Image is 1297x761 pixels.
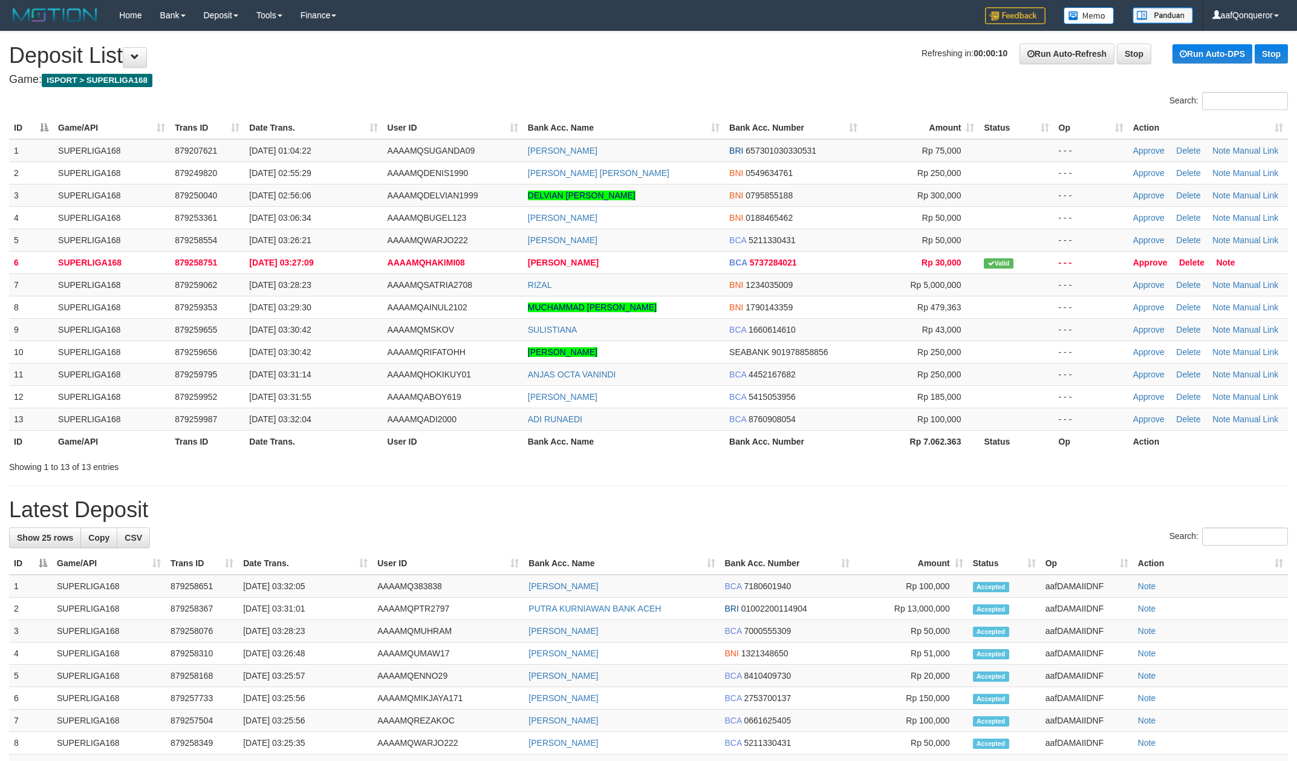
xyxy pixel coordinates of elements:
[1041,598,1133,620] td: aafDAMAIIDNF
[973,649,1009,659] span: Accepted
[1138,604,1156,613] a: Note
[249,370,311,379] span: [DATE] 03:31:14
[854,598,968,620] td: Rp 13,000,000
[1176,280,1200,290] a: Delete
[388,213,467,223] span: AAAAMQBUGEL123
[917,302,961,312] span: Rp 479,363
[528,280,552,290] a: RIZAL
[9,251,53,273] td: 6
[528,191,635,200] a: DELVIAN [PERSON_NAME]
[1233,168,1279,178] a: Manual Link
[1054,341,1128,363] td: - - -
[1133,414,1165,424] a: Approve
[528,146,597,155] a: [PERSON_NAME]
[729,213,743,223] span: BNI
[53,385,170,408] td: SUPERLIGA168
[744,626,791,636] span: Copy 7000555309 to clipboard
[9,206,53,229] td: 4
[749,414,796,424] span: Copy 8760908054 to clipboard
[854,552,968,575] th: Amount: activate to sort column ascending
[1176,370,1200,379] a: Delete
[528,392,597,402] a: [PERSON_NAME]
[528,370,616,379] a: ANJAS OCTA VANINDI
[1212,347,1230,357] a: Note
[249,168,311,178] span: [DATE] 02:55:29
[1133,552,1288,575] th: Action: activate to sort column ascending
[175,235,217,245] span: 879258554
[117,527,150,548] a: CSV
[1054,117,1128,139] th: Op: activate to sort column ascending
[1019,44,1114,64] a: Run Auto-Refresh
[979,430,1053,452] th: Status
[917,168,961,178] span: Rp 250,000
[729,191,743,200] span: BNI
[383,117,523,139] th: User ID: activate to sort column ascending
[1133,7,1193,24] img: panduan.png
[917,191,961,200] span: Rp 300,000
[741,648,788,658] span: Copy 1321348650 to clipboard
[9,341,53,363] td: 10
[1233,370,1279,379] a: Manual Link
[1133,191,1165,200] a: Approve
[9,575,52,598] td: 1
[984,258,1013,269] span: Valid transaction
[1176,213,1200,223] a: Delete
[52,620,166,642] td: SUPERLIGA168
[9,598,52,620] td: 2
[1212,370,1230,379] a: Note
[166,642,238,665] td: 879258310
[1133,302,1165,312] a: Approve
[1233,191,1279,200] a: Manual Link
[528,626,598,636] a: [PERSON_NAME]
[1212,302,1230,312] a: Note
[249,191,311,200] span: [DATE] 02:56:06
[1212,280,1230,290] a: Note
[9,6,101,24] img: MOTION_logo.png
[388,168,469,178] span: AAAAMQDENIS1990
[528,604,661,613] a: PUTRA KURNIAWAN BANK ACEH
[1054,184,1128,206] td: - - -
[1176,347,1200,357] a: Delete
[9,184,53,206] td: 3
[9,296,53,318] td: 8
[1054,296,1128,318] td: - - -
[388,191,478,200] span: AAAAMQDELVIAN1999
[249,325,311,335] span: [DATE] 03:30:42
[53,251,170,273] td: SUPERLIGA168
[166,620,238,642] td: 879258076
[528,671,598,681] a: [PERSON_NAME]
[52,665,166,687] td: SUPERLIGA168
[388,347,466,357] span: AAAAMQRIFATOHH
[53,273,170,296] td: SUPERLIGA168
[1133,258,1168,267] a: Approve
[52,642,166,665] td: SUPERLIGA168
[725,604,739,613] span: BRI
[166,665,238,687] td: 879258168
[9,162,53,184] td: 2
[53,139,170,162] td: SUPERLIGA168
[9,456,531,473] div: Showing 1 to 13 of 13 entries
[1133,280,1165,290] a: Approve
[249,392,311,402] span: [DATE] 03:31:55
[1041,575,1133,598] td: aafDAMAIIDNF
[1133,235,1165,245] a: Approve
[720,552,854,575] th: Bank Acc. Number: activate to sort column ascending
[528,168,669,178] a: [PERSON_NAME] [PERSON_NAME]
[1233,347,1279,357] a: Manual Link
[1176,146,1200,155] a: Delete
[725,581,742,591] span: BCA
[9,408,53,430] td: 13
[244,117,382,139] th: Date Trans.: activate to sort column ascending
[249,235,311,245] span: [DATE] 03:26:21
[1233,213,1279,223] a: Manual Link
[42,74,152,87] span: ISPORT > SUPERLIGA168
[388,392,461,402] span: AAAAMQABOY619
[1233,280,1279,290] a: Manual Link
[1176,191,1200,200] a: Delete
[1176,302,1200,312] a: Delete
[979,117,1053,139] th: Status: activate to sort column ascending
[1255,44,1288,64] a: Stop
[388,302,467,312] span: AAAAMQAINUL2102
[1212,168,1230,178] a: Note
[175,302,217,312] span: 879259353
